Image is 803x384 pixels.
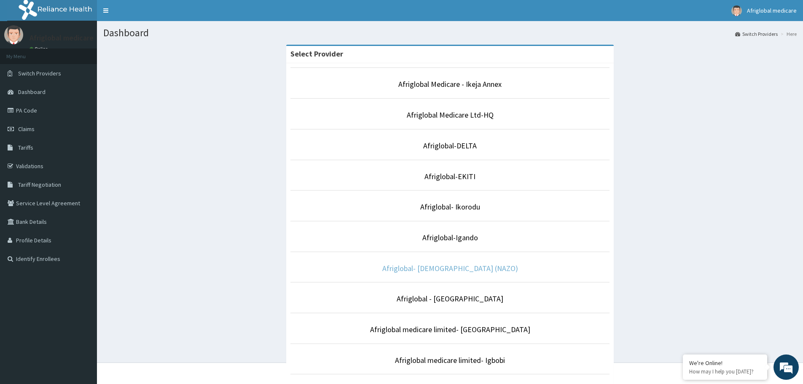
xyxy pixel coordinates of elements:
a: Afriglobal medicare limited- Igbobi [395,355,505,365]
img: User Image [4,25,23,44]
a: Afriglobal- Ikorodu [420,202,480,212]
h1: Dashboard [103,27,797,38]
span: Afriglobal medicare [747,7,797,14]
p: How may I help you today? [689,368,761,375]
img: User Image [731,5,742,16]
a: Afriglobal - [GEOGRAPHIC_DATA] [397,294,503,303]
span: Tariff Negotiation [18,181,61,188]
a: Switch Providers [735,30,778,38]
a: Afriglobal-Igando [422,233,478,242]
span: Claims [18,125,35,133]
a: Online [30,46,50,52]
a: Afriglobal- [DEMOGRAPHIC_DATA] (NAZO) [382,263,518,273]
a: Afriglobal-DELTA [423,141,477,150]
a: Afriglobal Medicare - Ikeja Annex [398,79,502,89]
a: Afriglobal-EKITI [424,172,475,181]
a: Afriglobal Medicare Ltd-HQ [407,110,494,120]
li: Here [779,30,797,38]
span: Tariffs [18,144,33,151]
a: Afriglobal medicare limited- [GEOGRAPHIC_DATA] [370,325,530,334]
p: Afriglobal medicare [30,34,94,42]
span: Switch Providers [18,70,61,77]
span: Dashboard [18,88,46,96]
strong: Select Provider [290,49,343,59]
div: We're Online! [689,359,761,367]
